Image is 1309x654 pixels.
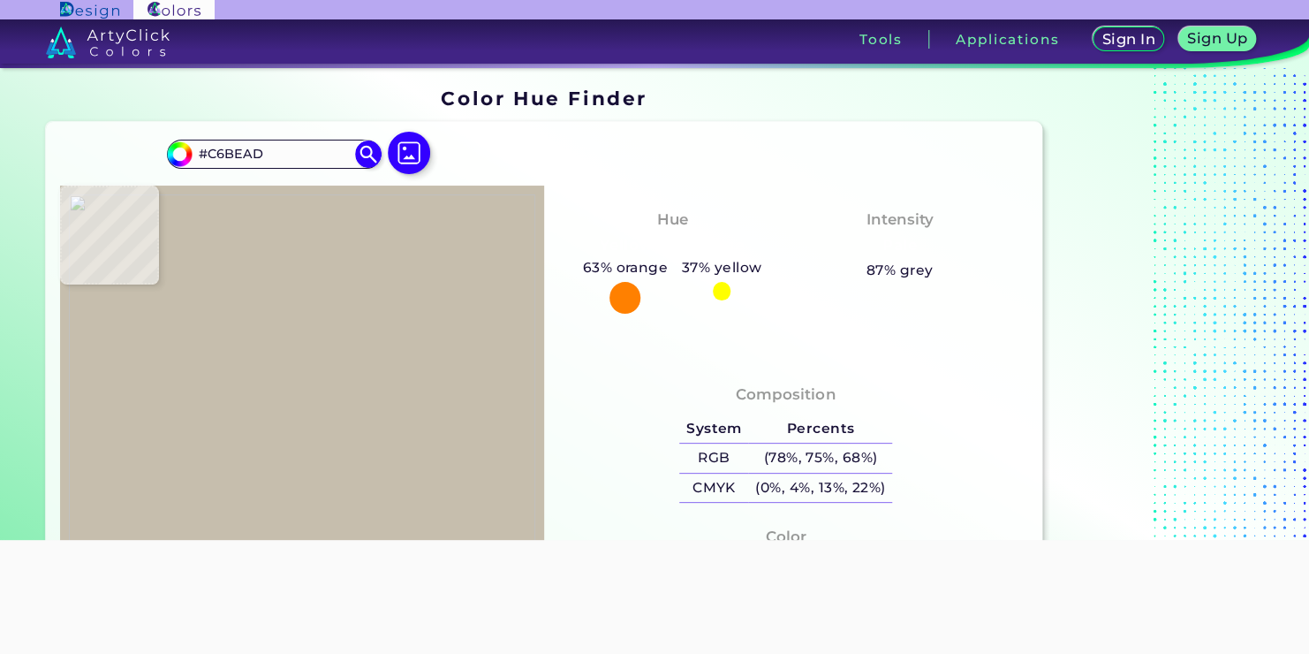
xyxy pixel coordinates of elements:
h1: Color Hue Finder [441,85,647,111]
h5: CMYK [679,474,748,503]
h5: (78%, 75%, 68%) [748,444,892,473]
img: logo_artyclick_colors_white.svg [46,27,170,58]
iframe: Advertisement [1049,81,1270,644]
h4: Color [766,524,806,550]
h5: 63% orange [576,256,675,279]
img: icon picture [388,132,430,174]
iframe: Advertisement [211,540,1099,650]
a: Sign In [1095,28,1161,51]
h3: Pale [874,235,925,256]
h5: 37% yellow [675,256,768,279]
h4: Intensity [866,207,934,232]
h5: Sign In [1104,33,1153,46]
h5: RGB [679,444,748,473]
a: Sign Up [1182,28,1252,51]
img: ArtyClick Design logo [60,2,119,19]
h5: 87% grey [866,259,934,282]
h3: Applications [956,33,1059,46]
h5: Sign Up [1190,32,1245,45]
input: type color.. [192,142,356,166]
img: icon search [355,141,382,167]
h5: (0%, 4%, 13%, 22%) [748,474,892,503]
h3: Tools [859,33,903,46]
h4: Hue [656,207,687,232]
h3: Yellowish Orange [592,235,752,256]
img: 0d385d96-9eb7-4ddd-9e2a-b8cde9aae6c6 [69,194,535,613]
h5: Percents [748,414,892,444]
h4: Composition [736,382,836,407]
h5: System [679,414,748,444]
